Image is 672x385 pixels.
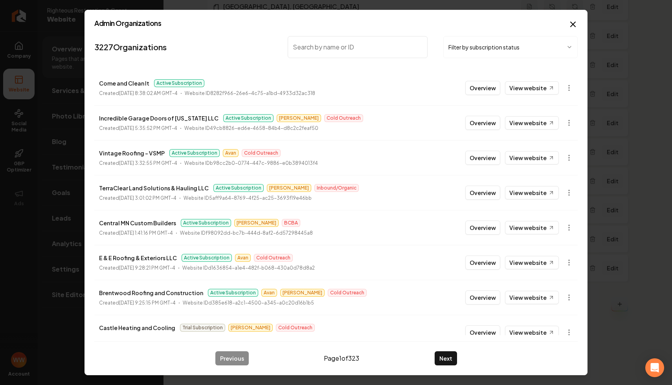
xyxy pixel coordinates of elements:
[324,354,359,363] span: Page 1 of 323
[119,230,173,236] time: [DATE] 1:41:16 PM GMT-4
[169,149,220,157] span: Active Subscription
[154,79,204,87] span: Active Subscription
[99,334,177,342] p: Created
[182,264,315,272] p: Website ID d1636854-a1e4-482f-b068-430a0d78d8a2
[505,326,559,339] a: View website
[328,289,367,297] span: Cold Outreach
[119,265,175,271] time: [DATE] 9:28:21 PM GMT-4
[465,186,500,200] button: Overview
[119,300,176,306] time: [DATE] 9:25:15 PM GMT-4
[183,299,314,307] p: Website ID d385e618-a2c1-4500-a345-a0c20d16b1b5
[94,20,578,27] h2: Admin Organizations
[99,264,175,272] p: Created
[99,124,177,132] p: Created
[465,325,500,339] button: Overview
[505,116,559,130] a: View website
[213,184,264,192] span: Active Subscription
[119,195,176,201] time: [DATE] 3:01:02 PM GMT-4
[223,114,274,122] span: Active Subscription
[324,114,363,122] span: Cold Outreach
[435,351,457,365] button: Next
[505,291,559,304] a: View website
[267,184,311,192] span: [PERSON_NAME]
[276,324,315,332] span: Cold Outreach
[184,159,318,167] p: Website ID b98cc2b0-0774-447c-9886-e0b3894013f4
[184,124,318,132] p: Website ID 49cb8826-ed6e-4658-84b4-d8c2c2feaf50
[119,90,178,96] time: [DATE] 8:38:02 AM GMT-4
[99,253,177,263] p: E & E Roofing & Exteriors LLC
[181,219,231,227] span: Active Subscription
[234,219,279,227] span: [PERSON_NAME]
[242,149,281,157] span: Cold Outreach
[180,229,313,237] p: Website ID f98092dd-bc7b-444d-8af2-6d57298445a8
[184,334,317,342] p: Website ID 77a91d07-e5ed-4b58-bda5-382fa54ed8ac
[182,254,232,262] span: Active Subscription
[505,221,559,234] a: View website
[282,219,300,227] span: BCBA
[99,218,176,228] p: Central MN Custom Builders
[99,194,176,202] p: Created
[280,289,325,297] span: [PERSON_NAME]
[99,229,173,237] p: Created
[465,290,500,305] button: Overview
[99,78,149,88] p: Come and Clean It
[465,221,500,235] button: Overview
[119,160,177,166] time: [DATE] 3:32:55 PM GMT-4
[99,299,176,307] p: Created
[99,148,165,158] p: Vintage Roofing - VSMP
[465,81,500,95] button: Overview
[99,113,218,123] p: Incredible Garage Doors of [US_STATE] LLC
[94,42,167,53] a: 3227Organizations
[254,254,293,262] span: Cold Outreach
[99,288,203,297] p: Brentwood Roofing and Construction
[505,81,559,95] a: View website
[465,151,500,165] button: Overview
[505,256,559,269] a: View website
[99,323,175,332] p: Castle Heating and Cooling
[228,324,273,332] span: [PERSON_NAME]
[235,254,251,262] span: Avan
[277,114,321,122] span: [PERSON_NAME]
[261,289,277,297] span: Avan
[99,159,177,167] p: Created
[208,289,258,297] span: Active Subscription
[185,89,315,97] p: Website ID 8282f966-26e6-4c75-a1bd-4933d32ac318
[505,151,559,164] a: View website
[288,36,428,58] input: Search by name or ID
[99,89,178,97] p: Created
[465,255,500,270] button: Overview
[99,183,209,193] p: TerraClear Land Solutions & Hauling LLC
[119,125,177,131] time: [DATE] 5:35:52 PM GMT-4
[223,149,239,157] span: Avan
[184,194,312,202] p: Website ID 5aff9a64-8769-4f25-ac25-3693f19e46bb
[505,186,559,199] a: View website
[465,116,500,130] button: Overview
[119,335,177,341] time: [DATE] 6:42:54 PM GMT-4
[180,324,225,332] span: Trial Subscription
[314,184,359,192] span: Inbound/Organic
